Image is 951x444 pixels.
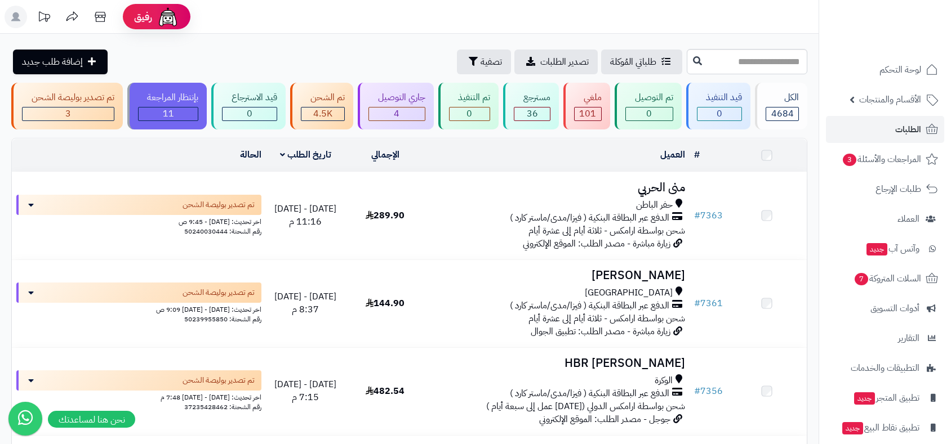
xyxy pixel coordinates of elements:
a: # [694,148,700,162]
a: تحديثات المنصة [30,6,58,31]
span: الطلبات [895,122,921,137]
a: وآتس آبجديد [826,235,944,262]
div: اخر تحديث: [DATE] - 9:45 ص [16,215,261,227]
a: #7356 [694,384,723,398]
a: العملاء [826,205,944,232]
a: تطبيق المتجرجديد [826,384,944,411]
span: # [694,297,700,310]
span: [DATE] - [DATE] 11:16 م [274,202,336,228]
div: تم الشحن [301,91,345,104]
span: 144.90 [366,297,405,310]
div: جاري التوصيل [368,91,425,104]
div: 11 [139,107,198,120]
div: 4 [369,107,425,120]
a: إضافة طلب جديد [13,50,108,74]
span: رفيق [134,10,152,24]
a: الإجمالي [371,148,399,162]
span: 4.5K [313,107,332,120]
h3: HBR [PERSON_NAME] [429,357,685,370]
div: قيد الاسترجاع [222,91,277,104]
div: 0 [697,107,742,120]
span: رقم الشحنة: 50240030444 [184,226,261,236]
span: جديد [854,392,875,405]
span: [GEOGRAPHIC_DATA] [585,286,673,299]
span: تطبيق المتجر [853,390,919,406]
span: العملاء [897,211,919,227]
a: ملغي 101 [561,83,612,129]
a: بإنتظار المراجعة 11 [125,83,210,129]
a: مسترجع 36 [501,83,561,129]
span: طلباتي المُوكلة [610,55,656,69]
a: أدوات التسويق [826,295,944,322]
div: اخر تحديث: [DATE] - [DATE] 7:48 م [16,391,261,402]
a: المراجعات والأسئلة3 [826,146,944,173]
a: طلبات الإرجاع [826,176,944,203]
span: الدفع عبر البطاقة البنكية ( فيزا/مدى/ماستر كارد ) [510,299,669,312]
span: التقارير [898,330,919,346]
a: قيد التنفيذ 0 [684,83,753,129]
div: 0 [626,107,673,120]
span: وآتس آب [865,241,919,257]
span: تصدير الطلبات [540,55,589,69]
a: التطبيقات والخدمات [826,355,944,382]
div: ملغي [574,91,602,104]
a: تطبيق نقاط البيعجديد [826,414,944,441]
a: تم الشحن 4.5K [288,83,355,129]
span: شحن بواسطة ارامكس - ثلاثة أيام إلى عشرة أيام [528,312,685,325]
div: 4528 [301,107,344,120]
span: الأقسام والمنتجات [859,92,921,107]
span: شحن بواسطة ارامكس الدولي ([DATE] عمل إلى سبعة أيام ) [486,400,685,413]
div: تم تصدير بوليصة الشحن [22,91,114,104]
span: الدفع عبر البطاقة البنكية ( فيزا/مدى/ماستر كارد ) [510,212,669,225]
span: أدوات التسويق [870,301,919,316]
span: 7 [855,273,868,285]
span: 482.54 [366,384,405,398]
a: قيد الاسترجاع 0 [209,83,288,129]
a: الحالة [240,148,261,162]
a: تصدير الطلبات [514,50,598,74]
span: زيارة مباشرة - مصدر الطلب: تطبيق الجوال [531,325,670,338]
div: تم التنفيذ [449,91,491,104]
a: طلباتي المُوكلة [601,50,682,74]
span: 3 [843,154,856,166]
span: لوحة التحكم [879,62,921,78]
span: المراجعات والأسئلة [842,151,921,167]
div: الكل [766,91,799,104]
span: جديد [842,422,863,434]
span: تطبيق نقاط البيع [841,420,919,436]
span: 101 [579,107,596,120]
span: تم تصدير بوليصة الشحن [183,287,255,298]
span: 289.90 [366,209,405,222]
a: الطلبات [826,116,944,143]
div: 101 [575,107,601,120]
div: قيد التنفيذ [697,91,743,104]
a: تاريخ الطلب [280,148,331,162]
img: ai-face.png [157,6,179,28]
span: الدفع عبر البطاقة البنكية ( فيزا/مدى/ماستر كارد ) [510,387,669,400]
span: 4684 [771,107,794,120]
button: تصفية [457,50,511,74]
span: # [694,384,700,398]
div: بإنتظار المراجعة [138,91,199,104]
h3: منى الحربي [429,181,685,194]
a: لوحة التحكم [826,56,944,83]
span: جديد [866,243,887,255]
a: #7361 [694,297,723,310]
span: الوكرة [655,374,673,387]
a: تم التنفيذ 0 [436,83,501,129]
span: حفر الباطن [636,199,673,212]
span: 3 [65,107,71,120]
a: جاري التوصيل 4 [355,83,436,129]
div: 3 [23,107,114,120]
span: جوجل - مصدر الطلب: الموقع الإلكتروني [539,412,670,426]
span: [DATE] - [DATE] 7:15 م [274,378,336,404]
span: 4 [394,107,399,120]
span: 36 [527,107,538,120]
h3: [PERSON_NAME] [429,269,685,282]
span: تصفية [481,55,502,69]
div: 36 [514,107,550,120]
a: #7363 [694,209,723,222]
span: التطبيقات والخدمات [851,360,919,376]
span: 0 [247,107,252,120]
span: 11 [163,107,174,120]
